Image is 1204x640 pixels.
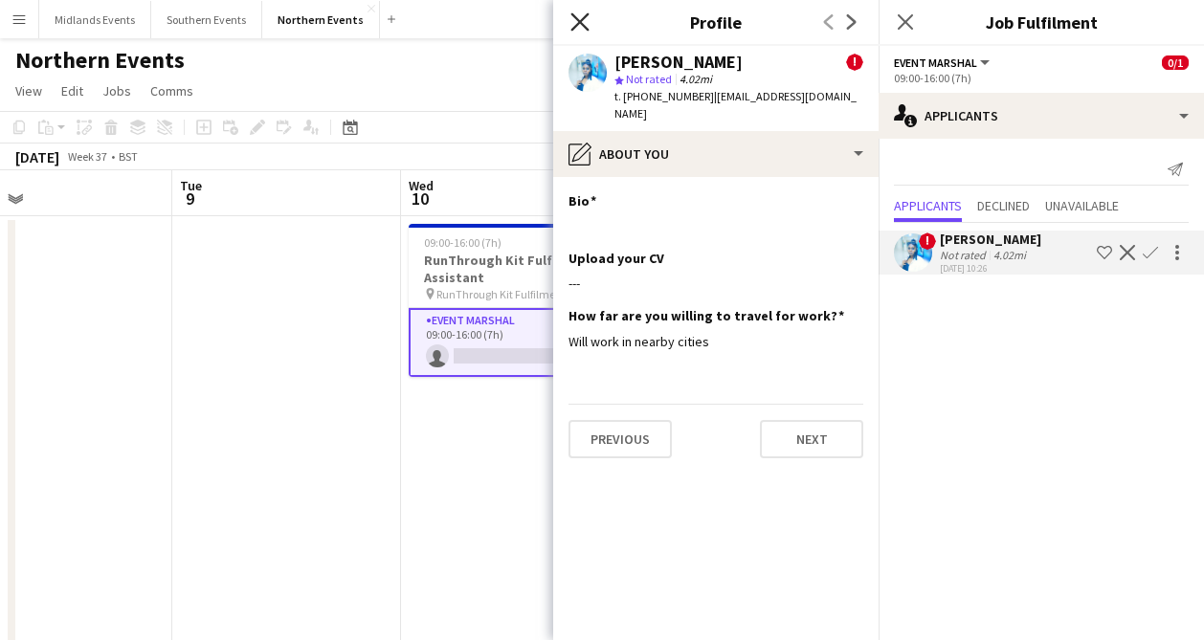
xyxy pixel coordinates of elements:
[8,78,50,103] a: View
[61,82,83,99] span: Edit
[1045,199,1119,212] span: Unavailable
[919,232,936,250] span: !
[553,131,879,177] div: About you
[424,235,502,250] span: 09:00-16:00 (7h)
[15,46,185,75] h1: Northern Events
[940,262,1041,275] div: [DATE] 10:26
[990,248,1030,262] div: 4.02mi
[39,1,151,38] button: Midlands Events
[409,224,623,377] app-job-card: 09:00-16:00 (7h)0/1RunThrough Kit Fulfilment Assistant RunThrough Kit Fulfilment Assistant1 RoleE...
[150,82,193,99] span: Comms
[63,149,111,164] span: Week 37
[409,308,623,377] app-card-role: Event Marshal1A0/109:00-16:00 (7h)
[409,252,623,286] h3: RunThrough Kit Fulfilment Assistant
[894,55,992,70] button: Event Marshal
[151,1,262,38] button: Southern Events
[626,72,672,86] span: Not rated
[940,248,990,262] div: Not rated
[846,54,863,71] span: !
[569,333,863,350] div: Will work in nearby cities
[894,199,962,212] span: Applicants
[1162,55,1189,70] span: 0/1
[553,10,879,34] h3: Profile
[614,89,857,121] span: | [EMAIL_ADDRESS][DOMAIN_NAME]
[977,199,1030,212] span: Declined
[15,147,59,166] div: [DATE]
[760,420,863,458] button: Next
[569,250,664,267] h3: Upload your CV
[569,192,596,210] h3: Bio
[15,82,42,99] span: View
[119,149,138,164] div: BST
[879,93,1204,139] div: Applicants
[102,82,131,99] span: Jobs
[569,307,844,324] h3: How far are you willing to travel for work?
[676,72,716,86] span: 4.02mi
[177,188,202,210] span: 9
[940,231,1041,248] div: [PERSON_NAME]
[614,54,743,71] div: [PERSON_NAME]
[879,10,1204,34] h3: Job Fulfilment
[614,89,714,103] span: t. [PHONE_NUMBER]
[436,287,580,301] span: RunThrough Kit Fulfilment Assistant
[262,1,380,38] button: Northern Events
[894,55,977,70] span: Event Marshal
[180,177,202,194] span: Tue
[143,78,201,103] a: Comms
[569,275,863,292] div: ---
[406,188,434,210] span: 10
[894,71,1189,85] div: 09:00-16:00 (7h)
[54,78,91,103] a: Edit
[569,420,672,458] button: Previous
[409,177,434,194] span: Wed
[95,78,139,103] a: Jobs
